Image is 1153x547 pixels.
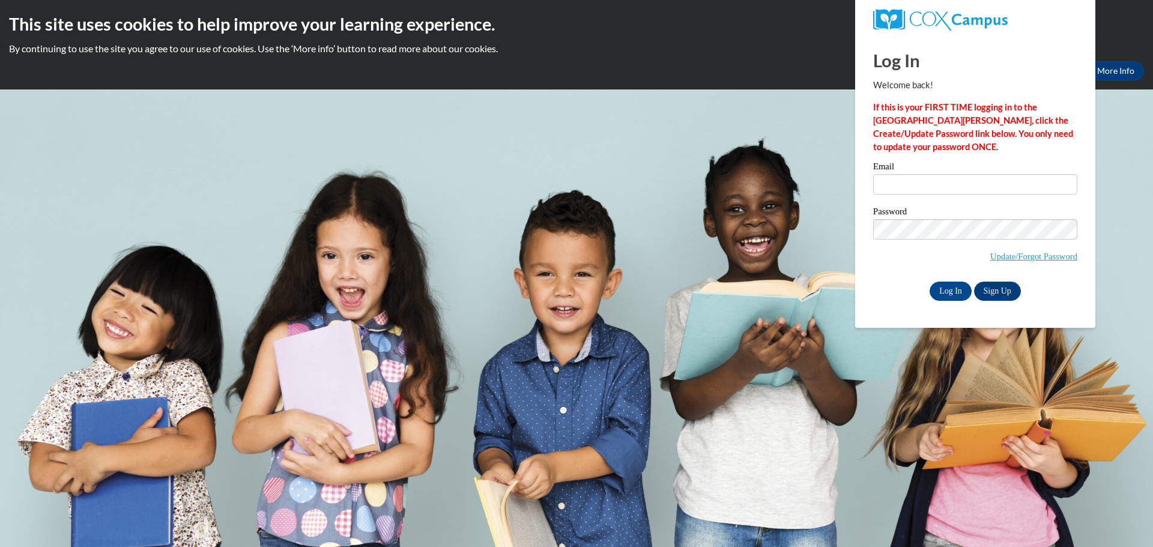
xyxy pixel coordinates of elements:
a: Update/Forgot Password [990,252,1077,261]
h1: Log In [873,48,1077,73]
img: COX Campus [873,9,1008,31]
label: Password [873,207,1077,219]
h2: This site uses cookies to help improve your learning experience. [9,12,1144,36]
strong: If this is your FIRST TIME logging in to the [GEOGRAPHIC_DATA][PERSON_NAME], click the Create/Upd... [873,102,1073,152]
input: Log In [930,282,972,301]
p: Welcome back! [873,79,1077,92]
label: Email [873,162,1077,174]
a: More Info [1088,61,1144,80]
a: Sign Up [974,282,1021,301]
p: By continuing to use the site you agree to our use of cookies. Use the ‘More info’ button to read... [9,42,1144,55]
a: COX Campus [873,9,1077,31]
